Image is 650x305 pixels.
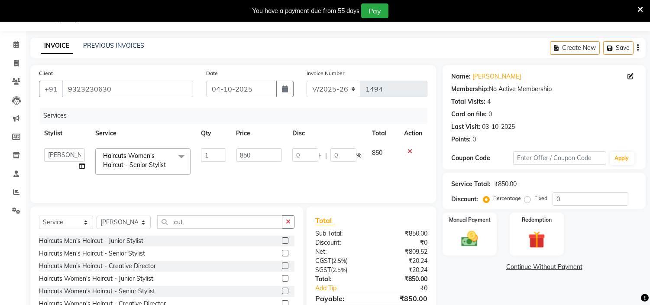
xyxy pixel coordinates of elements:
[523,229,550,250] img: _gift.svg
[318,151,322,160] span: F
[356,151,362,160] span: %
[307,69,344,77] label: Invoice Number
[333,266,346,273] span: 2.5%
[361,3,388,18] button: Pay
[482,122,515,131] div: 03-10-2025
[309,293,372,304] div: Payable:
[206,69,218,77] label: Date
[372,149,382,157] span: 850
[451,110,487,119] div: Card on file:
[451,180,491,189] div: Service Total:
[472,72,521,81] a: [PERSON_NAME]
[603,41,634,55] button: Save
[451,122,480,131] div: Last Visit:
[309,284,382,293] a: Add Tip
[372,247,434,256] div: ₹809.52
[513,151,606,165] input: Enter Offer / Coupon Code
[494,180,517,189] div: ₹850.00
[444,262,644,272] a: Continue Without Payment
[196,124,231,143] th: Qty
[309,275,372,284] div: Total:
[493,194,521,202] label: Percentage
[451,85,489,94] div: Membership:
[315,257,331,265] span: CGST
[309,238,372,247] div: Discount:
[41,38,73,54] a: INVOICE
[39,236,143,246] div: Haircuts Men's Haircut - Junior Stylist
[456,229,483,249] img: _cash.svg
[610,152,634,165] button: Apply
[487,97,491,106] div: 4
[309,229,372,238] div: Sub Total:
[166,161,170,169] a: x
[315,266,331,274] span: SGST
[39,69,53,77] label: Client
[39,124,90,143] th: Stylist
[399,124,427,143] th: Action
[534,194,547,202] label: Fixed
[231,124,287,143] th: Price
[39,249,145,258] div: Haircuts Men's Haircut - Senior Stylist
[103,152,166,169] span: Haircuts Women's Haircut - Senior Stylist
[39,274,153,283] div: Haircuts Women's Haircut - Junior Stylist
[325,151,327,160] span: |
[287,124,367,143] th: Disc
[309,266,372,275] div: ( )
[83,42,144,49] a: PREVIOUS INVOICES
[333,257,346,264] span: 2.5%
[451,72,471,81] div: Name:
[372,256,434,266] div: ₹20.24
[39,81,63,97] button: +91
[39,262,156,271] div: Haircuts Men's Haircut - Creative Director
[372,238,434,247] div: ₹0
[90,124,196,143] th: Service
[39,287,155,296] div: Haircuts Women's Haircut - Senior Stylist
[522,216,552,224] label: Redemption
[372,293,434,304] div: ₹850.00
[157,215,282,229] input: Search or Scan
[62,81,193,97] input: Search by Name/Mobile/Email/Code
[252,7,359,16] div: You have a payment due from 55 days
[315,216,335,225] span: Total
[372,229,434,238] div: ₹850.00
[367,124,399,143] th: Total
[488,110,492,119] div: 0
[382,284,434,293] div: ₹0
[451,85,637,94] div: No Active Membership
[472,135,476,144] div: 0
[40,108,434,124] div: Services
[451,97,485,106] div: Total Visits:
[550,41,600,55] button: Create New
[309,256,372,266] div: ( )
[451,135,471,144] div: Points:
[372,275,434,284] div: ₹850.00
[451,154,513,163] div: Coupon Code
[372,266,434,275] div: ₹20.24
[309,247,372,256] div: Net:
[449,216,491,224] label: Manual Payment
[451,195,478,204] div: Discount:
